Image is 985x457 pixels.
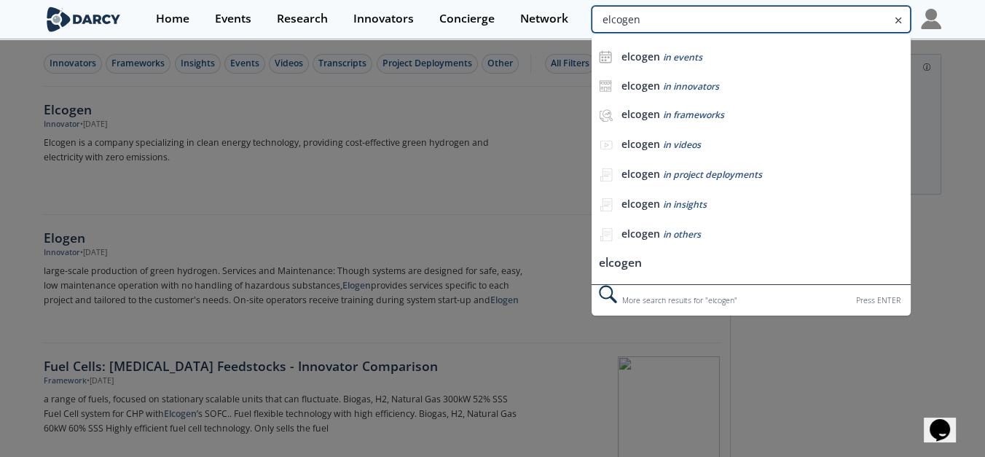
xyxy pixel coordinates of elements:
span: in videos [663,138,701,151]
b: elcogen [621,197,660,211]
span: in frameworks [663,109,724,121]
div: Innovators [353,13,414,25]
div: Concierge [439,13,495,25]
div: More search results for " elcogen " [592,284,911,316]
div: Home [156,13,189,25]
b: elcogen [621,227,660,241]
span: in project deployments [663,168,762,181]
iframe: chat widget [924,399,970,442]
div: Network [520,13,568,25]
div: Events [215,13,251,25]
img: Profile [921,9,941,29]
img: icon [599,50,612,63]
li: elcogen [592,250,911,277]
div: Press ENTER [856,293,900,308]
span: in innovators [663,80,719,93]
img: icon [599,79,612,93]
span: in others [663,228,701,241]
b: elcogen [621,167,660,181]
b: elcogen [621,79,660,93]
b: elcogen [621,107,660,121]
input: Advanced Search [592,6,911,33]
div: Research [277,13,328,25]
b: elcogen [621,50,660,63]
img: logo-wide.svg [44,7,123,32]
span: in events [663,51,702,63]
span: in insights [663,198,707,211]
b: elcogen [621,137,660,151]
